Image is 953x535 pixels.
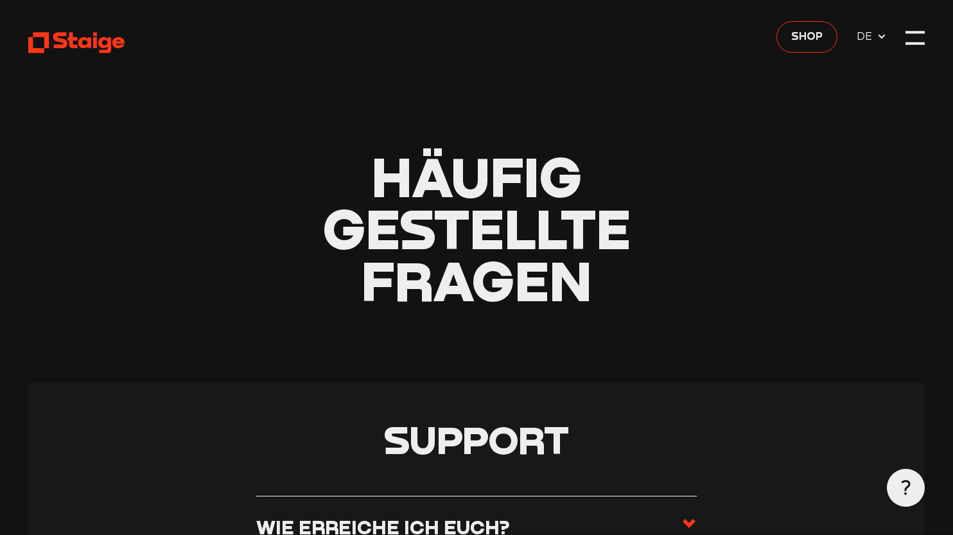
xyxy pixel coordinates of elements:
a: Shop [776,21,837,53]
span: Shop [791,28,823,44]
span: Häufig gestellte Fragen [323,143,631,313]
span: DE [857,28,877,44]
span: Support [384,416,569,462]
